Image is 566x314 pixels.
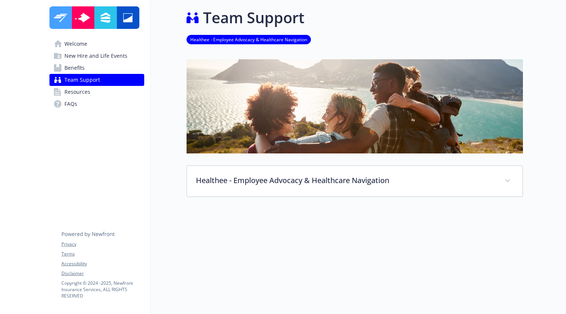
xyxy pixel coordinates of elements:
span: FAQs [64,98,77,110]
a: Benefits [49,62,144,74]
p: Copyright © 2024 - 2025 , Newfront Insurance Services, ALL RIGHTS RESERVED [61,280,144,299]
span: Welcome [64,38,87,50]
a: Healthee - Employee Advocacy & Healthcare Navigation [187,36,311,43]
div: Healthee - Employee Advocacy & Healthcare Navigation [187,166,523,197]
a: Welcome [49,38,144,50]
a: Privacy [61,241,144,248]
span: Resources [64,86,90,98]
a: Resources [49,86,144,98]
span: New Hire and Life Events [64,50,127,62]
span: Benefits [64,62,85,74]
p: Healthee - Employee Advocacy & Healthcare Navigation [196,175,496,186]
a: Team Support [49,74,144,86]
img: team support page banner [187,59,523,153]
a: Terms [61,251,144,257]
a: New Hire and Life Events [49,50,144,62]
h1: Team Support [203,6,305,29]
span: Team Support [64,74,100,86]
a: Accessibility [61,260,144,267]
a: Disclaimer [61,270,144,277]
a: FAQs [49,98,144,110]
